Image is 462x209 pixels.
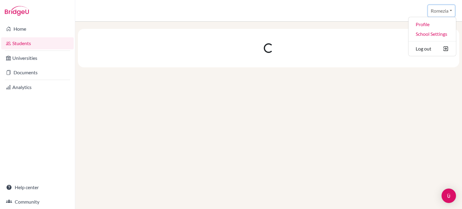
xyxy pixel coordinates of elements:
div: Open Intercom Messenger [442,189,456,203]
a: Analytics [1,81,74,93]
a: Profile [408,20,456,29]
ul: Romezia [408,17,456,56]
a: Students [1,37,74,49]
a: Community [1,196,74,208]
a: School Settings [408,29,456,39]
button: Romezia [428,5,455,17]
a: Universities [1,52,74,64]
a: Home [1,23,74,35]
button: Log out [408,44,456,54]
a: Documents [1,66,74,78]
img: Bridge-U [5,6,29,16]
a: Help center [1,181,74,193]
